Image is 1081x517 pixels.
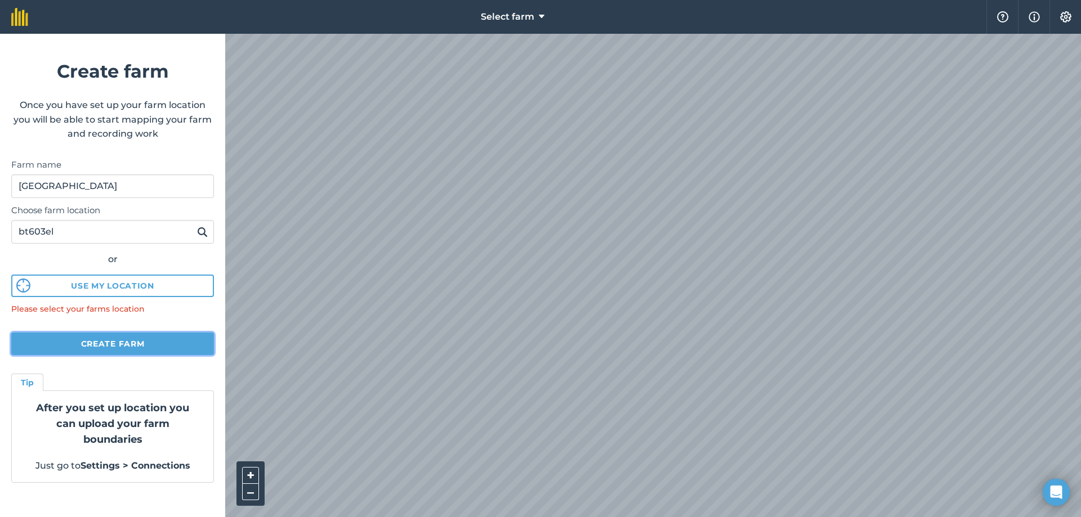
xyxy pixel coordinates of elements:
[11,220,214,244] input: Enter your farm’s address
[11,8,28,26] img: fieldmargin Logo
[11,98,214,141] p: Once you have set up your farm location you will be able to start mapping your farm and recording...
[1029,10,1040,24] img: svg+xml;base64,PHN2ZyB4bWxucz0iaHR0cDovL3d3dy53My5vcmcvMjAwMC9zdmciIHdpZHRoPSIxNyIgaGVpZ2h0PSIxNy...
[1059,11,1073,23] img: A cog icon
[81,460,190,471] strong: Settings > Connections
[197,225,208,239] img: svg+xml;base64,PHN2ZyB4bWxucz0iaHR0cDovL3d3dy53My5vcmcvMjAwMC9zdmciIHdpZHRoPSIxOSIgaGVpZ2h0PSIyNC...
[242,484,259,500] button: –
[21,376,34,389] h4: Tip
[11,303,214,315] div: Please select your farms location
[11,252,214,267] div: or
[16,278,30,293] img: svg%3e
[1043,479,1070,506] div: Open Intercom Messenger
[11,57,214,86] h1: Create farm
[996,11,1009,23] img: A question mark icon
[11,158,214,172] label: Farm name
[242,467,259,484] button: +
[36,402,189,446] strong: After you set up location you can upload your farm boundaries
[481,10,534,24] span: Select farm
[11,204,214,217] label: Choose farm location
[11,332,214,355] button: Create farm
[11,174,214,198] input: Farm name
[11,275,214,297] button: Use my location
[25,458,200,473] p: Just go to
